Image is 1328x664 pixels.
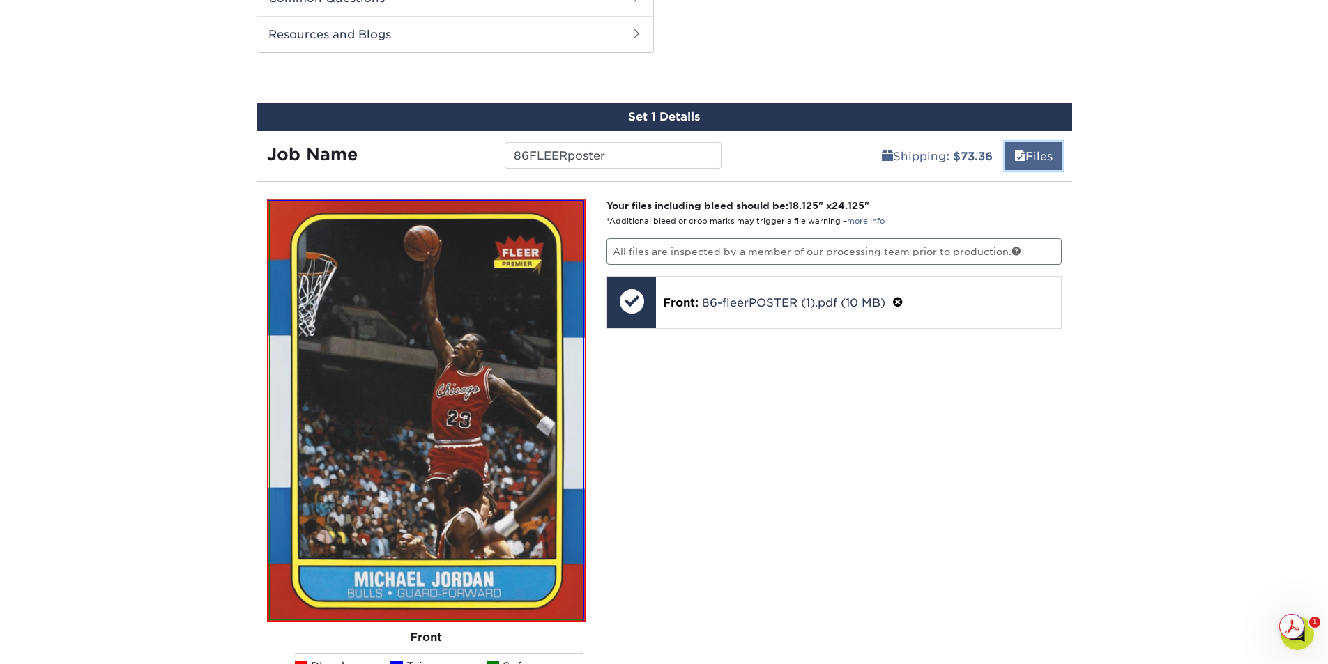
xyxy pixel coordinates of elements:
[946,150,993,163] b: : $73.36
[1014,150,1025,163] span: files
[505,142,722,169] input: Enter a job name
[663,296,699,309] span: Front:
[1005,142,1062,170] a: Files
[606,217,885,226] small: *Additional bleed or crop marks may trigger a file warning –
[882,150,893,163] span: shipping
[606,238,1062,265] p: All files are inspected by a member of our processing team prior to production.
[267,144,358,164] strong: Job Name
[788,200,818,211] span: 18.125
[847,217,885,226] a: more info
[873,142,1002,170] a: Shipping: $73.36
[606,200,869,211] strong: Your files including bleed should be: " x "
[702,296,885,309] a: 86-fleerPOSTER (1).pdf (10 MB)
[257,16,653,52] h2: Resources and Blogs
[267,622,586,653] div: Front
[257,103,1072,131] div: Set 1 Details
[832,200,864,211] span: 24.125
